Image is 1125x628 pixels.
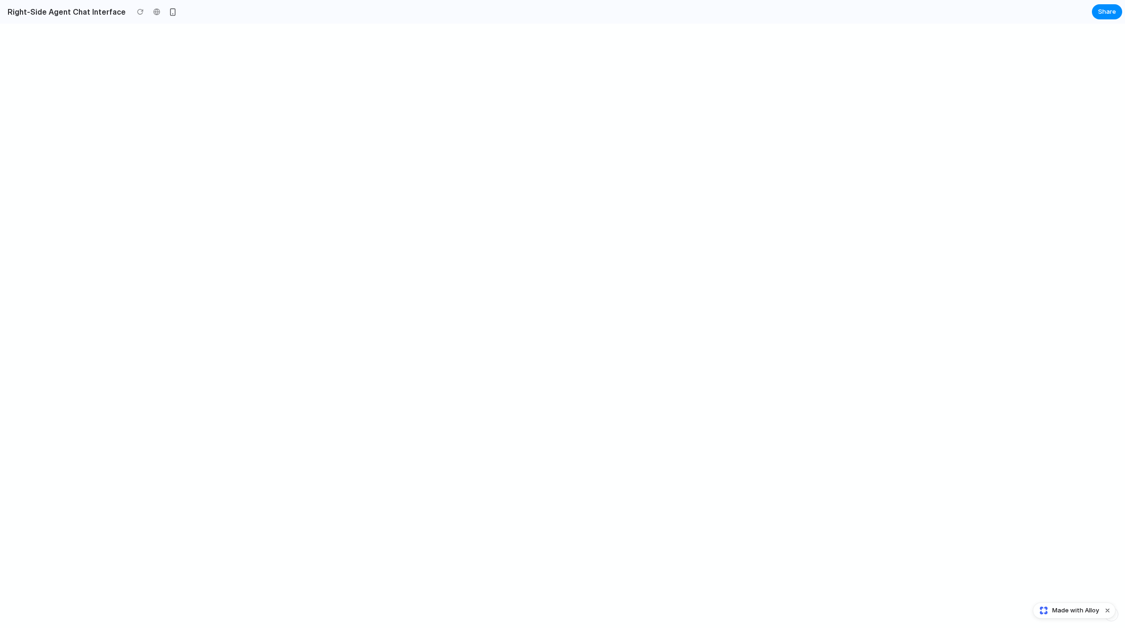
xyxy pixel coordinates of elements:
span: Made with Alloy [1052,606,1099,615]
button: Dismiss watermark [1102,605,1113,616]
button: Share [1092,4,1122,19]
span: Share [1098,7,1116,17]
a: Made with Alloy [1033,606,1100,615]
h2: Right-Side Agent Chat Interface [4,6,126,17]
